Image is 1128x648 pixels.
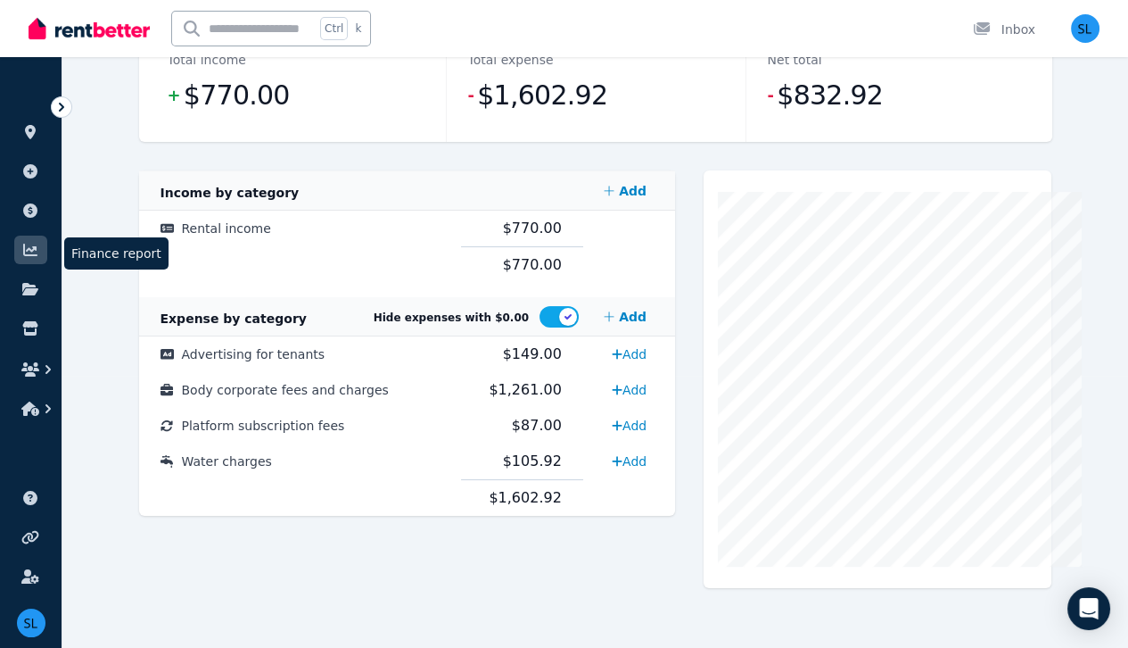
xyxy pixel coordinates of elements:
[355,21,361,36] span: k
[182,347,325,361] span: Advertising for tenants
[182,383,389,397] span: Body corporate fees and charges
[503,345,562,362] span: $149.00
[1071,14,1099,43] img: Steve Langton
[605,340,654,369] a: Add
[184,78,290,113] span: $770.00
[605,411,654,440] a: Add
[182,419,345,433] span: Platform subscription fees
[168,83,180,108] span: +
[14,98,70,111] span: ORGANISE
[468,83,474,108] span: -
[605,447,654,476] a: Add
[512,417,562,434] span: $87.00
[468,49,554,71] dt: Total expense
[168,49,246,71] dt: Total income
[503,256,562,273] span: $770.00
[605,376,654,404] a: Add
[489,381,561,398] span: $1,261.00
[161,186,300,200] span: Income by category
[161,312,307,326] span: Expense by category
[503,220,562,237] span: $770.00
[182,454,272,469] span: Water charges
[320,17,348,40] span: Ctrl
[503,453,562,469] span: $105.92
[777,78,883,113] span: $832.92
[489,489,561,506] span: $1,602.92
[477,78,607,113] span: $1,602.92
[1067,587,1110,630] div: Open Intercom Messenger
[17,609,45,637] img: Steve Langton
[768,49,822,71] dt: Net total
[597,299,654,335] a: Add
[64,237,169,270] span: Finance report
[182,221,271,236] span: Rental income
[374,312,529,324] span: Hide expenses with $0.00
[29,15,150,42] img: RentBetter
[768,83,774,108] span: -
[597,173,654,209] a: Add
[973,21,1035,38] div: Inbox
